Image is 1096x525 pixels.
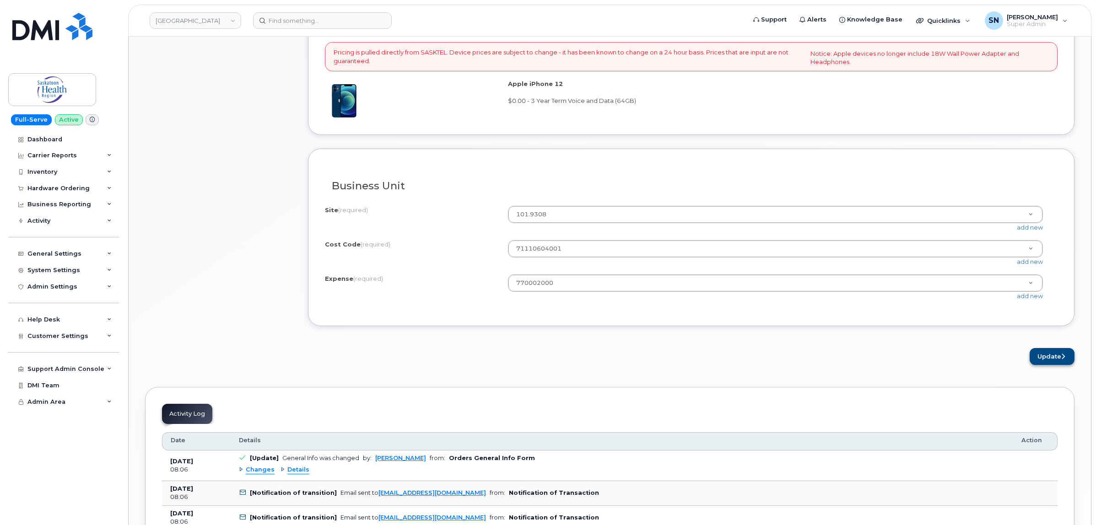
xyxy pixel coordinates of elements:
a: add new [1017,258,1043,265]
span: Super Admin [1007,21,1058,28]
b: Notification of Transaction [509,489,599,496]
a: add new [1017,292,1043,300]
span: from: [490,514,505,521]
a: [EMAIL_ADDRESS][DOMAIN_NAME] [378,489,486,496]
img: iphone-12-blue.png [325,84,357,118]
b: [DATE] [170,510,193,517]
span: Changes [246,466,275,474]
span: (required) [353,275,383,282]
b: [DATE] [170,485,193,492]
b: [Notification of transition] [250,489,337,496]
a: [PERSON_NAME] [375,455,426,461]
div: 08:06 [170,493,222,501]
span: 71110604001 [516,245,561,252]
div: Email sent to [340,514,486,521]
th: Action [1013,432,1058,450]
a: add new [1017,224,1043,231]
span: $0.00 - 3 Year Term Voice and Data (64GB) [508,97,636,104]
span: Support [761,15,787,24]
label: Expense [325,274,383,283]
a: 71110604001 [508,241,1042,257]
span: from: [430,455,445,461]
span: from: [490,489,505,496]
div: General Info was changed [282,455,359,461]
div: Sabrina Nguyen [978,11,1074,30]
a: Support [747,11,793,29]
p: Notice: Apple devices no longer include 18W Wall Power Adapter and Headphones. [810,49,1049,66]
input: Find something... [253,12,392,29]
p: Pricing is pulled directly from SASKTEL. Device prices are subject to change - it has been known ... [334,48,803,65]
a: Alerts [793,11,833,29]
span: Details [239,436,261,445]
h3: Business Unit [332,180,1051,192]
span: [PERSON_NAME] [1007,13,1058,21]
a: 770002000 [508,275,1042,291]
span: Date [171,436,185,445]
span: Alerts [807,15,826,24]
div: Quicklinks [910,11,977,30]
button: Update [1030,348,1074,365]
span: (required) [361,241,390,248]
span: 101.9308 [516,211,546,218]
b: [DATE] [170,458,193,465]
a: Saskatoon Health Region [150,12,241,29]
div: 08:06 [170,466,222,474]
span: 770002000 [516,279,553,286]
span: Details [287,466,309,474]
b: [Update] [250,455,279,461]
span: by: [363,455,372,461]
b: Notification of Transaction [509,514,599,521]
iframe: Messenger Launcher [1056,485,1089,518]
strong: Apple iPhone 12 [508,80,563,87]
span: Knowledge Base [847,15,902,24]
a: [EMAIL_ADDRESS][DOMAIN_NAME] [378,514,486,521]
div: Email sent to [340,489,486,496]
span: (required) [338,206,368,214]
a: 101.9308 [508,206,1042,223]
b: [Notification of transition] [250,514,337,521]
a: Knowledge Base [833,11,909,29]
b: Orders General Info Form [449,455,535,461]
span: SN [988,15,999,26]
span: Quicklinks [927,17,961,24]
label: Cost Code [325,240,390,249]
label: Site [325,206,368,214]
